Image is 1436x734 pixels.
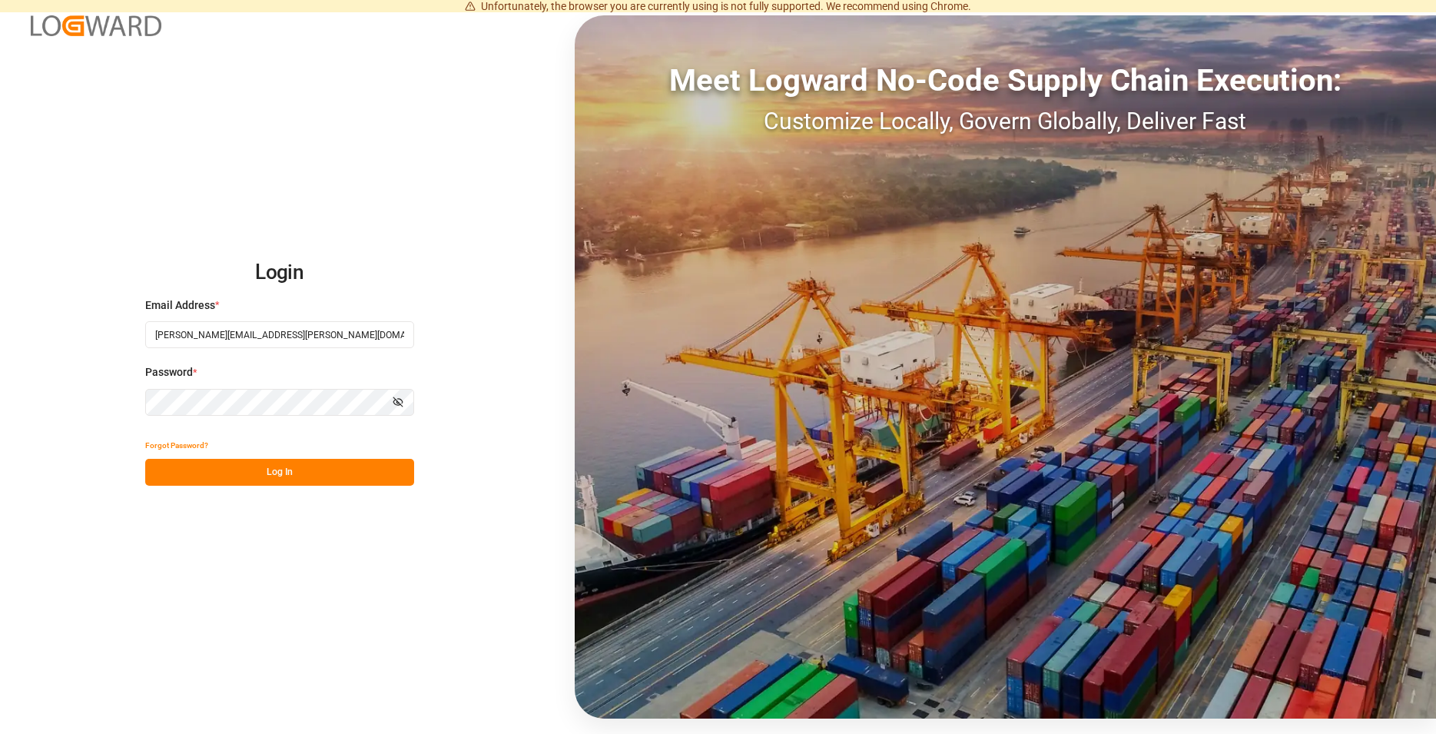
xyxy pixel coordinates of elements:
button: Log In [145,459,414,486]
button: Forgot Password? [145,432,208,459]
img: Logward_new_orange.png [31,15,161,36]
span: Email Address [145,297,215,314]
div: Customize Locally, Govern Globally, Deliver Fast [575,104,1436,138]
span: Password [145,364,193,380]
div: Meet Logward No-Code Supply Chain Execution: [575,58,1436,104]
h2: Login [145,248,414,297]
input: Enter your email [145,321,414,348]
